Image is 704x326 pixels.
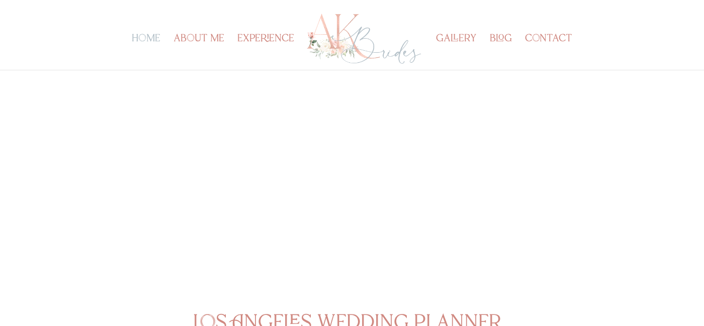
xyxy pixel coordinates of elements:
[490,35,512,70] a: blog
[237,35,294,70] a: experience
[525,35,572,70] a: contact
[132,35,160,70] a: home
[173,35,224,70] a: about me
[305,11,422,67] img: Los Angeles Wedding Planner - AK Brides
[436,35,477,70] a: gallery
